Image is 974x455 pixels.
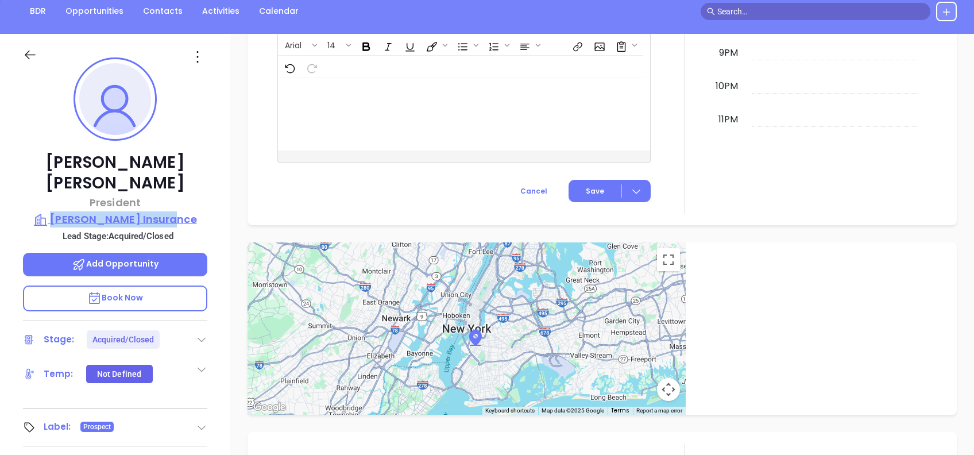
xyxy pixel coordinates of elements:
[482,35,512,55] span: Insert Ordered List
[420,35,450,55] span: Fill color or set the text color
[44,365,74,383] div: Temp:
[44,418,71,435] div: Label:
[250,400,288,415] a: Open this area in Google Maps (opens a new window)
[451,35,481,55] span: Insert Unordered List
[250,400,288,415] img: Google
[707,7,715,16] span: search
[399,35,419,55] span: Underline
[713,79,740,93] div: 10pm
[252,2,306,21] a: Calendar
[566,35,587,55] span: Insert link
[300,57,321,76] span: Redo
[355,35,376,55] span: Bold
[657,248,680,271] button: Toggle fullscreen view
[322,40,341,48] span: 14
[588,35,609,55] span: Insert Image
[542,407,604,414] span: Map data ©2025 Google
[716,113,740,126] div: 11pm
[586,186,604,196] span: Save
[72,258,159,269] span: Add Opportunity
[79,63,151,135] img: profile-user
[23,195,207,210] p: President
[92,330,154,349] div: Acquired/Closed
[44,331,75,348] div: Stage:
[322,35,344,55] button: 14
[195,2,246,21] a: Activities
[23,152,207,194] p: [PERSON_NAME] [PERSON_NAME]
[569,180,651,202] button: Save
[136,2,190,21] a: Contacts
[611,406,629,415] a: Terms (opens in new tab)
[279,35,310,55] button: Arial
[279,35,320,55] span: Font family
[279,40,307,48] span: Arial
[87,292,144,303] span: Book Now
[485,407,535,415] button: Keyboard shortcuts
[717,46,740,60] div: 9pm
[83,421,111,433] span: Prospect
[23,211,207,227] a: [PERSON_NAME] Insurance
[321,35,354,55] span: Font size
[499,180,569,202] button: Cancel
[97,365,141,383] div: Not Defined
[520,186,547,196] span: Cancel
[657,378,680,401] button: Map camera controls
[377,35,397,55] span: Italic
[610,35,640,55] span: Surveys
[23,2,53,21] a: BDR
[717,5,924,18] input: Search…
[636,407,682,414] a: Report a map error
[513,35,543,55] span: Align
[59,2,130,21] a: Opportunities
[29,229,207,244] p: Lead Stage: Acquired/Closed
[279,57,299,76] span: Undo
